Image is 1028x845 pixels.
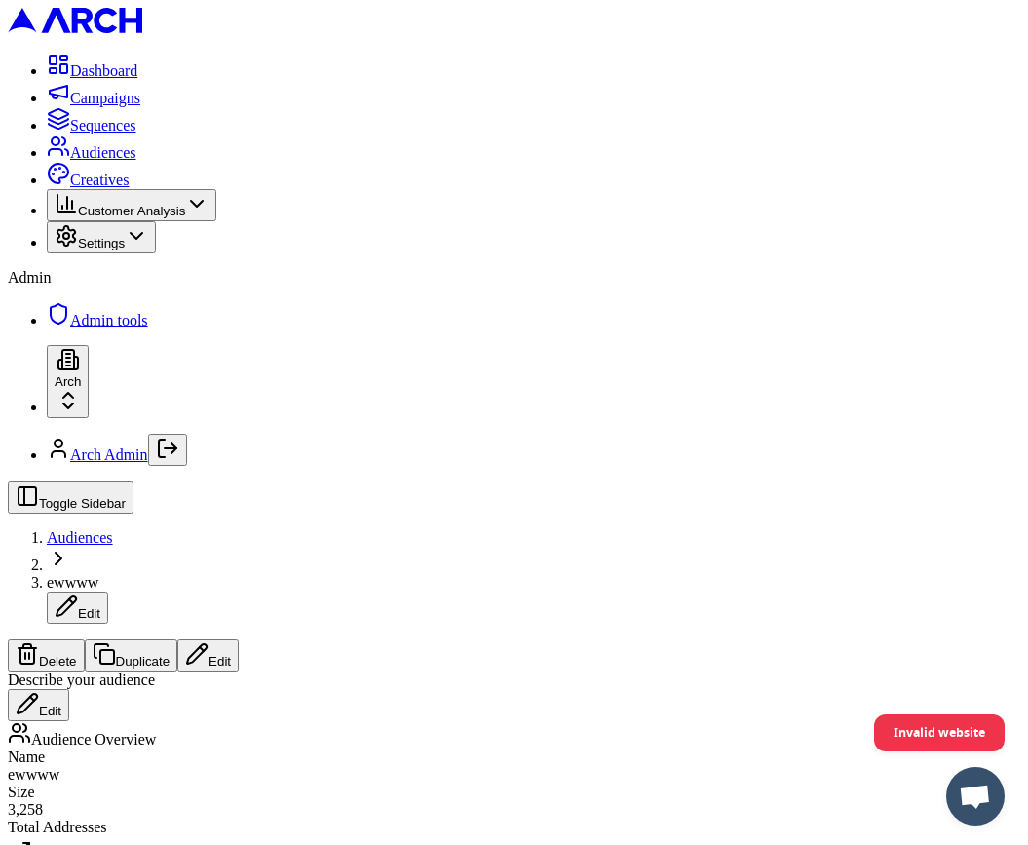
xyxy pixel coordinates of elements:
[39,496,126,511] span: Toggle Sidebar
[78,606,100,621] span: Edit
[8,801,1020,819] div: 3,258
[946,767,1005,826] div: Open chat
[8,784,1020,801] div: Size
[8,672,155,688] span: Describe your audience
[47,62,137,79] a: Dashboard
[177,639,239,672] button: Edit
[47,221,156,253] button: Settings
[78,204,185,218] span: Customer Analysis
[70,144,136,161] span: Audiences
[8,689,69,721] button: Edit
[8,481,133,514] button: Toggle Sidebar
[85,639,178,672] button: Duplicate
[70,446,148,463] a: Arch Admin
[148,434,187,466] button: Log out
[8,269,1020,287] div: Admin
[8,639,85,672] button: Delete
[70,117,136,134] span: Sequences
[78,236,125,250] span: Settings
[47,144,136,161] a: Audiences
[70,62,137,79] span: Dashboard
[70,172,129,188] span: Creatives
[894,715,985,749] span: Invalid website
[8,529,1020,624] nav: breadcrumb
[39,704,61,718] span: Edit
[47,345,89,418] button: Arch
[8,749,1020,766] div: Name
[70,312,148,328] span: Admin tools
[47,90,140,106] a: Campaigns
[8,819,1020,836] div: Total Addresses
[55,374,81,389] span: Arch
[47,312,148,328] a: Admin tools
[47,189,216,221] button: Customer Analysis
[70,90,140,106] span: Campaigns
[47,117,136,134] a: Sequences
[8,721,1020,749] div: Audience Overview
[47,574,98,591] span: ewwww
[47,172,129,188] a: Creatives
[47,592,108,624] button: Edit
[8,766,1020,784] div: ewwww
[47,529,113,546] a: Audiences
